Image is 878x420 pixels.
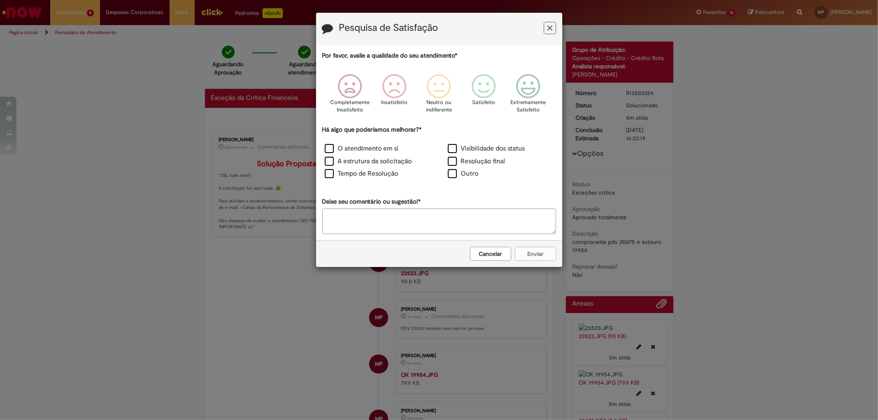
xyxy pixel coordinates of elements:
[424,99,454,114] p: Neutro ou indiferente
[463,68,505,124] div: Satisfeito
[325,157,412,166] label: A estrutura da solicitação
[322,125,556,181] div: Há algo que poderíamos melhorar?*
[325,144,399,153] label: O atendimento em si
[330,99,370,114] p: Completamente Insatisfeito
[470,247,511,261] button: Cancelar
[418,68,460,124] div: Neutro ou indiferente
[448,157,505,166] label: Resolução final
[325,169,398,179] label: Tempo de Resolução
[510,99,546,114] p: Extremamente Satisfeito
[322,197,421,206] label: Deixe seu comentário ou sugestão!*
[322,51,458,60] label: Por favor, avalie a qualidade do seu atendimento*
[329,68,371,124] div: Completamente Insatisfeito
[448,169,479,179] label: Outro
[339,23,438,33] label: Pesquisa de Satisfação
[381,99,408,107] p: Insatisfeito
[472,99,495,107] p: Satisfeito
[448,144,525,153] label: Visibilidade dos status
[507,68,549,124] div: Extremamente Satisfeito
[373,68,415,124] div: Insatisfeito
